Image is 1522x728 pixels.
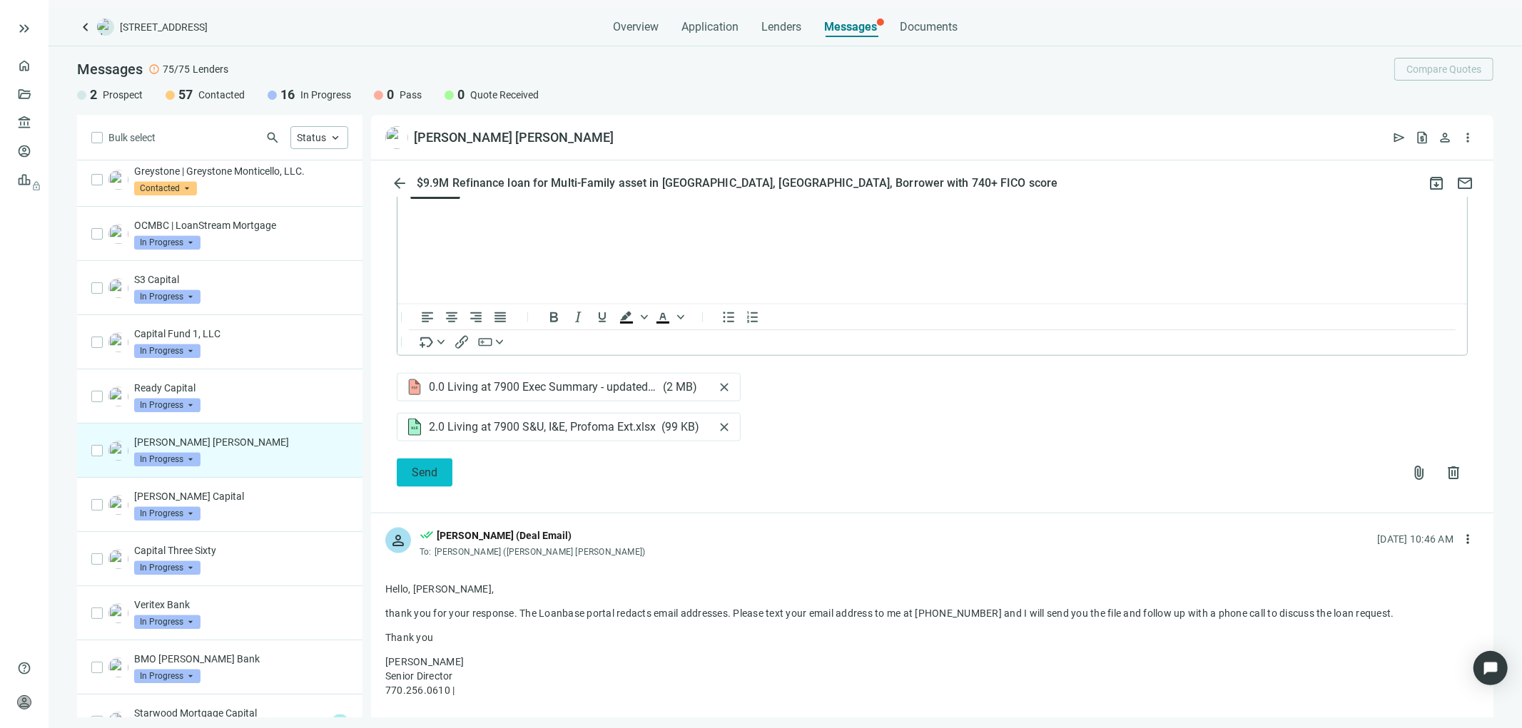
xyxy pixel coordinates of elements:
span: Bulk select [108,130,156,145]
span: Lenders [193,62,228,76]
button: mail [1451,169,1479,198]
img: 559a25f8-8bd1-4de3-9272-a04f743625c6 [108,386,128,406]
button: Send [397,458,452,487]
img: deal-logo [97,19,114,36]
span: Pass [400,88,422,102]
div: [PERSON_NAME] [PERSON_NAME] [414,129,614,146]
button: more_vert [1456,126,1479,149]
img: c748f9d5-b4a4-4f5d-88e3-a1a5277d27d2 [108,495,128,515]
span: done_all [420,528,434,546]
span: Application [681,20,739,34]
button: Align right [464,308,488,325]
button: Align center [440,308,464,325]
img: 6335228d-2dc3-43d1-a5ae-3aa994dc132c.png [108,332,128,352]
span: more_vert [1461,130,1475,145]
span: In Progress [134,235,201,250]
span: ( 2 MB ) [663,380,697,394]
span: search [265,130,280,145]
img: 61a9af4f-95bd-418e-8bb7-895b5800da7c.png [108,170,128,190]
span: In Progress [134,560,201,575]
span: Status [297,132,326,143]
img: 7d74b783-7208-4fd7-9f1e-64c8d6683b0c.png [108,657,128,677]
button: Numbered list [741,308,765,325]
button: Align left [415,308,440,325]
p: Veritex Bank [134,598,348,612]
button: close [717,380,731,394]
p: Ready Capital [134,381,348,395]
span: keyboard_double_arrow_right [16,20,33,37]
span: 75/75 [163,62,190,76]
img: 1c896105-241f-437b-bbc2-e63a8f30a35b.png [108,278,128,298]
div: [PERSON_NAME] (Deal Email) [437,528,572,543]
button: Bold [542,308,566,325]
span: 0.0 Living at 7900 Exec Summary - updated.pdf [429,380,657,394]
span: Messages [824,20,877,34]
img: 643335f0-a381-496f-ba52-afe3a5485634.png [385,126,408,149]
span: Send [412,466,437,479]
span: error [148,63,160,75]
span: 16 [280,86,295,103]
span: person [390,532,407,549]
span: person [1438,130,1452,145]
span: In Progress [134,289,201,304]
iframe: Rich Text Area [397,103,1467,304]
button: delete [1439,458,1468,487]
div: Background color Black [614,309,650,326]
p: Starwood Mortgage Capital [134,706,326,720]
img: f4fec25c-1d17-4de7-9aa5-9a78c8491128 [108,603,128,623]
span: [PERSON_NAME] ([PERSON_NAME] [PERSON_NAME]) [435,547,646,557]
span: In Progress [134,669,201,683]
span: help [17,661,31,675]
span: 2.0 Living at 7900 S&U, I&E, Profoma Ext.xlsx [429,420,656,434]
button: more_vert [1456,528,1479,550]
span: [STREET_ADDRESS] [120,20,208,34]
p: Greystone | Greystone Monticello, LLC. [134,164,348,178]
div: Text color Black [651,309,686,326]
p: OCMBC | LoanStream Mortgage [134,218,348,232]
span: more_vert [1461,532,1475,546]
span: archive [1428,175,1445,192]
span: person [17,695,31,709]
p: S3 Capital [134,272,348,287]
span: 0 [387,86,394,103]
div: $9.9M Refinance loan for Multi-Family asset in [GEOGRAPHIC_DATA], [GEOGRAPHIC_DATA], Borrower wit... [414,176,1060,190]
img: 649d834d-9b4a-448d-8961-a309153502b5 [108,549,128,569]
span: close [717,420,731,434]
span: arrow_back [391,175,408,192]
button: archive [1422,169,1451,198]
p: Capital Three Sixty [134,543,348,558]
p: BMO [PERSON_NAME] Bank [134,652,348,666]
span: attach_file [1411,464,1428,481]
span: In Progress [134,398,201,412]
span: Lenders [761,20,801,34]
p: [PERSON_NAME] [PERSON_NAME] [134,435,348,449]
a: keyboard_arrow_left [77,19,94,36]
span: Prospect [103,88,143,102]
span: Contacted [198,88,245,102]
span: keyboard_arrow_up [329,131,342,144]
span: 0 [457,86,465,103]
button: attach_file [1405,458,1434,487]
button: send [1388,126,1411,149]
img: 643335f0-a381-496f-ba52-afe3a5485634.png [108,441,128,461]
button: Underline [590,308,614,325]
span: Messages [77,61,143,78]
span: In Progress [134,506,201,521]
button: Justify [488,308,512,325]
button: arrow_back [385,169,414,198]
span: Documents [900,20,958,34]
img: f96e009a-fb38-497d-b46b-ebf4f3a57aeb [108,224,128,244]
button: Compare Quotes [1394,58,1493,81]
div: Open Intercom Messenger [1473,651,1508,685]
span: send [1392,130,1406,145]
span: 57 [178,86,193,103]
span: request_quote [1415,130,1429,145]
button: Insert merge tag [415,333,450,350]
button: request_quote [1411,126,1434,149]
button: Bullet list [716,308,741,325]
span: In Progress [300,88,351,102]
div: [DATE] 10:46 AM [1377,531,1453,547]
